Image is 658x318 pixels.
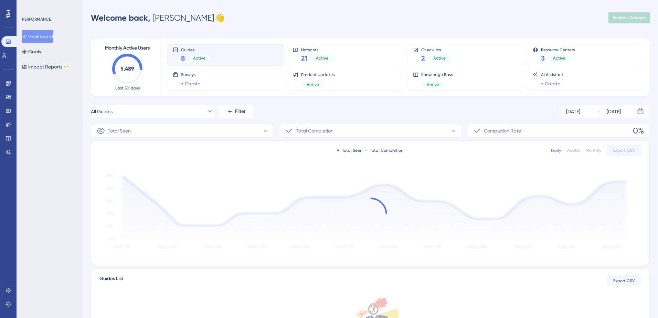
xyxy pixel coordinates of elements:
[433,55,446,61] span: Active
[541,79,560,88] a: + Create
[613,15,646,21] span: Publish Changes
[301,72,335,77] span: Product Updates
[365,148,403,153] div: Total Completion
[22,61,70,73] button: Impact ReportsBETA
[566,148,580,153] div: Weekly
[235,107,246,116] span: Filter
[307,82,319,87] span: Active
[421,53,425,63] span: 2
[91,13,150,23] span: Welcome back,
[541,72,563,77] span: AI Assistant
[219,105,253,118] button: Filter
[484,127,521,135] span: Completion Rate
[541,47,575,52] span: Resource Centers
[541,53,545,63] span: 3
[22,45,41,58] button: Goals
[337,148,362,153] div: Total Seen
[120,65,134,72] text: 5,489
[181,72,200,77] span: Surveys
[22,30,53,43] button: Dashboard
[421,47,451,52] span: Checklists
[452,125,456,136] span: -
[607,107,621,116] div: [DATE]
[99,275,123,287] span: Guides List
[553,55,565,61] span: Active
[301,47,334,52] span: Hotspots
[316,55,328,61] span: Active
[105,44,150,52] span: Monthly Active Users
[91,12,225,23] div: [PERSON_NAME] 👋
[108,127,131,135] span: Total Seen
[633,125,644,136] span: 0%
[607,275,641,286] button: Export CSV
[551,148,561,153] div: Daily
[296,127,333,135] span: Total Completion
[64,65,70,68] div: BETA
[181,47,211,52] span: Guides
[607,145,641,156] button: Export CSV
[181,79,200,88] a: + Create
[181,53,185,63] span: 8
[613,278,635,284] span: Export CSV
[608,12,650,23] button: Publish Changes
[193,55,205,61] span: Active
[22,17,51,22] div: PERFORMANCE
[613,148,635,153] span: Export CSV
[91,105,213,118] button: All Guides
[115,85,140,91] span: Last 30 days
[301,53,308,63] span: 21
[427,82,439,87] span: Active
[586,148,601,153] div: Monthly
[264,125,268,136] span: -
[421,72,453,77] span: Knowledge Base
[566,107,580,116] div: [DATE]
[91,107,113,116] span: All Guides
